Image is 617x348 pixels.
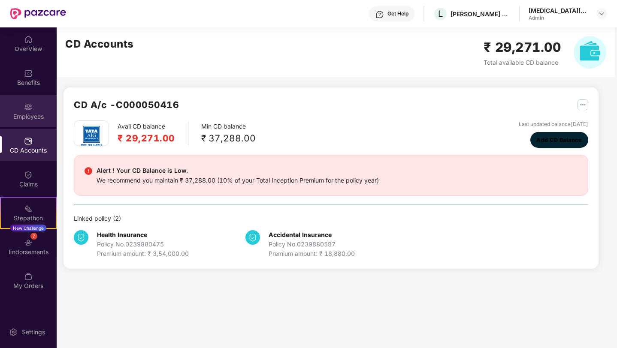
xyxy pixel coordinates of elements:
img: svg+xml;base64,PHN2ZyB4bWxucz0iaHR0cDovL3d3dy53My5vcmcvMjAwMC9zdmciIHdpZHRoPSIzNCIgaGVpZ2h0PSIzNC... [245,230,260,245]
div: Premium amount: ₹ 18,880.00 [269,249,355,258]
img: tatag.png [76,121,106,151]
img: svg+xml;base64,PHN2ZyBpZD0iTXlfT3JkZXJzIiBkYXRhLW5hbWU9Ik15IE9yZGVycyIgeG1sbnM9Imh0dHA6Ly93d3cudz... [24,272,33,281]
div: Policy No. 0239880587 [269,240,355,249]
h2: CD Accounts [65,36,134,52]
div: Stepathon [1,214,56,222]
div: New Challenge [10,225,46,231]
b: Accidental Insurance [269,231,332,238]
img: svg+xml;base64,PHN2ZyB4bWxucz0iaHR0cDovL3d3dy53My5vcmcvMjAwMC9zdmciIHdpZHRoPSIyMSIgaGVpZ2h0PSIyMC... [24,204,33,213]
h2: ₹ 29,271.00 [484,37,561,57]
img: svg+xml;base64,PHN2ZyBpZD0iRGFuZ2VyX2FsZXJ0IiBkYXRhLW5hbWU9IkRhbmdlciBhbGVydCIgeG1sbnM9Imh0dHA6Ly... [85,167,92,175]
div: Premium amount: ₹ 3,54,000.00 [97,249,189,258]
img: svg+xml;base64,PHN2ZyBpZD0iSG9tZSIgeG1sbnM9Imh0dHA6Ly93d3cudzMub3JnLzIwMDAvc3ZnIiB3aWR0aD0iMjAiIG... [24,35,33,44]
img: svg+xml;base64,PHN2ZyBpZD0iRW5kb3JzZW1lbnRzIiB4bWxucz0iaHR0cDovL3d3dy53My5vcmcvMjAwMC9zdmciIHdpZH... [24,238,33,247]
div: Linked policy ( 2 ) [74,214,588,223]
span: L [438,9,443,19]
div: ₹ 37,288.00 [201,131,256,145]
div: Alert ! Your CD Balance is Low. [97,165,379,176]
span: Add CD Balance [536,136,582,144]
span: Total available CD balance [484,59,558,66]
div: Avail CD balance [118,122,188,145]
img: svg+xml;base64,PHN2ZyB4bWxucz0iaHR0cDovL3d3dy53My5vcmcvMjAwMC9zdmciIHhtbG5zOnhsaW5rPSJodHRwOi8vd3... [574,36,606,69]
h2: ₹ 29,271.00 [118,131,175,145]
img: svg+xml;base64,PHN2ZyB4bWxucz0iaHR0cDovL3d3dy53My5vcmcvMjAwMC9zdmciIHdpZHRoPSIzNCIgaGVpZ2h0PSIzNC... [74,230,88,245]
div: Policy No. 0239880475 [97,240,189,249]
img: New Pazcare Logo [10,8,66,19]
img: svg+xml;base64,PHN2ZyBpZD0iU2V0dGluZy0yMHgyMCIgeG1sbnM9Imh0dHA6Ly93d3cudzMub3JnLzIwMDAvc3ZnIiB3aW... [9,328,18,336]
img: svg+xml;base64,PHN2ZyBpZD0iSGVscC0zMngzMiIgeG1sbnM9Imh0dHA6Ly93d3cudzMub3JnLzIwMDAvc3ZnIiB3aWR0aD... [375,10,384,19]
b: Health Insurance [97,231,147,238]
div: Min CD balance [201,122,256,145]
div: Settings [19,328,48,336]
button: Add CD Balance [530,132,588,148]
img: svg+xml;base64,PHN2ZyBpZD0iQ0RfQWNjb3VudHMiIGRhdGEtbmFtZT0iQ0QgQWNjb3VudHMiIHhtbG5zPSJodHRwOi8vd3... [24,137,33,145]
img: svg+xml;base64,PHN2ZyBpZD0iQmVuZWZpdHMiIHhtbG5zPSJodHRwOi8vd3d3LnczLm9yZy8yMDAwL3N2ZyIgd2lkdGg9Ij... [24,69,33,78]
div: We recommend you maintain ₹ 37,288.00 (10% of your Total Inception Premium for the policy year) [97,176,379,185]
div: Last updated balance [DATE] [519,120,588,129]
div: 7 [30,233,37,240]
div: Get Help [387,10,408,17]
div: [MEDICAL_DATA][PERSON_NAME] [529,6,589,15]
div: Admin [529,15,589,21]
div: [PERSON_NAME] PRIVATE LIMITED [451,10,511,18]
img: svg+xml;base64,PHN2ZyBpZD0iQ2xhaW0iIHhtbG5zPSJodHRwOi8vd3d3LnczLm9yZy8yMDAwL3N2ZyIgd2lkdGg9IjIwIi... [24,171,33,179]
h2: CD A/c - C000050416 [74,98,179,112]
img: svg+xml;base64,PHN2ZyB4bWxucz0iaHR0cDovL3d3dy53My5vcmcvMjAwMC9zdmciIHdpZHRoPSIyNSIgaGVpZ2h0PSIyNS... [578,99,588,110]
img: svg+xml;base64,PHN2ZyBpZD0iRHJvcGRvd24tMzJ4MzIiIHhtbG5zPSJodHRwOi8vd3d3LnczLm9yZy8yMDAwL3N2ZyIgd2... [598,10,605,17]
img: svg+xml;base64,PHN2ZyBpZD0iRW1wbG95ZWVzIiB4bWxucz0iaHR0cDovL3d3dy53My5vcmcvMjAwMC9zdmciIHdpZHRoPS... [24,103,33,111]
